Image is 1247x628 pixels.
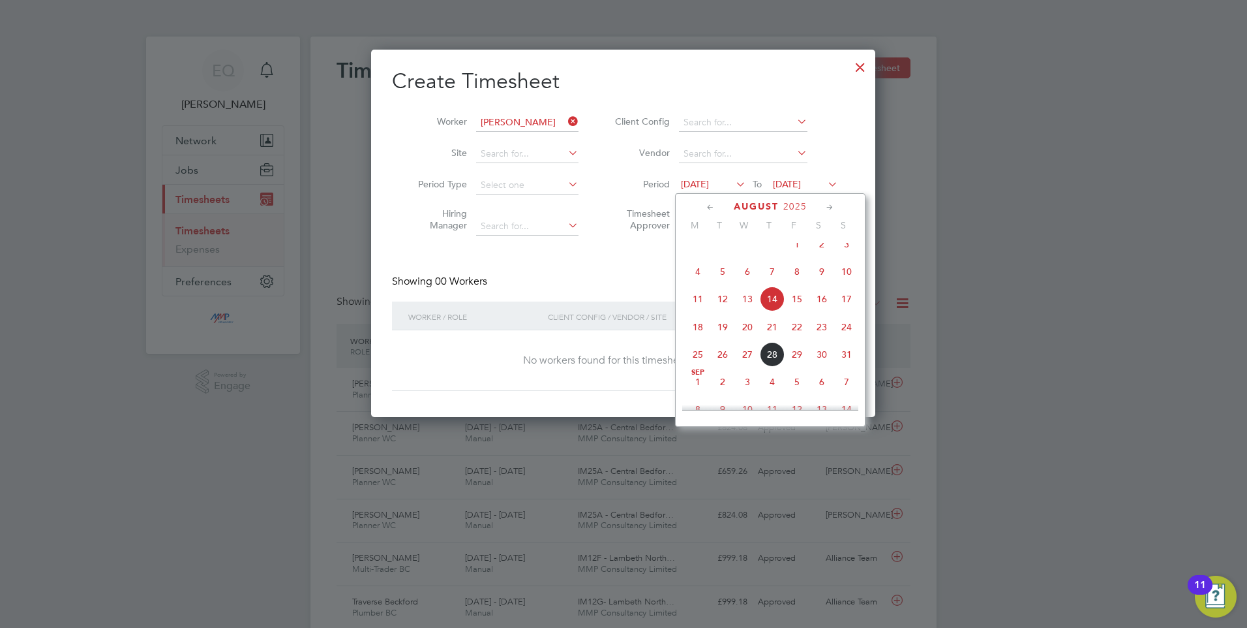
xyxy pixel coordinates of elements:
[710,397,735,422] span: 9
[545,302,754,332] div: Client Config / Vendor / Site
[806,219,831,231] span: S
[405,354,841,368] div: No workers found for this timesheet period.
[681,178,709,190] span: [DATE]
[734,201,779,212] span: August
[685,315,710,339] span: 18
[834,232,859,257] span: 3
[785,259,809,284] span: 8
[476,114,578,132] input: Search for...
[757,219,781,231] span: T
[732,219,757,231] span: W
[760,369,785,394] span: 4
[408,147,467,159] label: Site
[435,275,487,288] span: 00 Workers
[809,397,834,422] span: 13
[1195,576,1237,618] button: Open Resource Center, 11 new notifications
[785,397,809,422] span: 12
[785,232,809,257] span: 1
[392,68,854,95] h2: Create Timesheet
[735,287,760,311] span: 13
[710,315,735,339] span: 19
[1194,585,1206,602] div: 11
[760,342,785,367] span: 28
[679,145,807,163] input: Search for...
[809,232,834,257] span: 2
[710,342,735,367] span: 26
[408,116,467,127] label: Worker
[785,315,809,339] span: 22
[760,397,785,422] span: 11
[392,275,490,289] div: Showing
[834,287,859,311] span: 17
[611,208,670,231] label: Timesheet Approver
[685,397,710,422] span: 8
[834,397,859,422] span: 14
[809,342,834,367] span: 30
[685,369,710,376] span: Sep
[773,178,801,190] span: [DATE]
[707,219,732,231] span: T
[685,287,710,311] span: 11
[785,287,809,311] span: 15
[710,259,735,284] span: 5
[476,176,578,195] input: Select one
[809,315,834,339] span: 23
[834,315,859,339] span: 24
[682,219,707,231] span: M
[735,397,760,422] span: 10
[685,342,710,367] span: 25
[476,217,578,236] input: Search for...
[834,259,859,284] span: 10
[735,342,760,367] span: 27
[611,147,670,159] label: Vendor
[809,287,834,311] span: 16
[405,302,545,332] div: Worker / Role
[834,342,859,367] span: 31
[783,201,807,212] span: 2025
[408,178,467,190] label: Period Type
[735,315,760,339] span: 20
[781,219,806,231] span: F
[685,259,710,284] span: 4
[685,369,710,394] span: 1
[760,259,785,284] span: 7
[611,178,670,190] label: Period
[785,342,809,367] span: 29
[834,369,859,394] span: 7
[760,315,785,339] span: 21
[679,114,807,132] input: Search for...
[760,287,785,311] span: 14
[785,369,809,394] span: 5
[710,287,735,311] span: 12
[476,145,578,163] input: Search for...
[408,208,467,231] label: Hiring Manager
[809,259,834,284] span: 9
[735,369,760,394] span: 3
[710,369,735,394] span: 2
[831,219,856,231] span: S
[735,259,760,284] span: 6
[749,176,766,193] span: To
[611,116,670,127] label: Client Config
[809,369,834,394] span: 6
